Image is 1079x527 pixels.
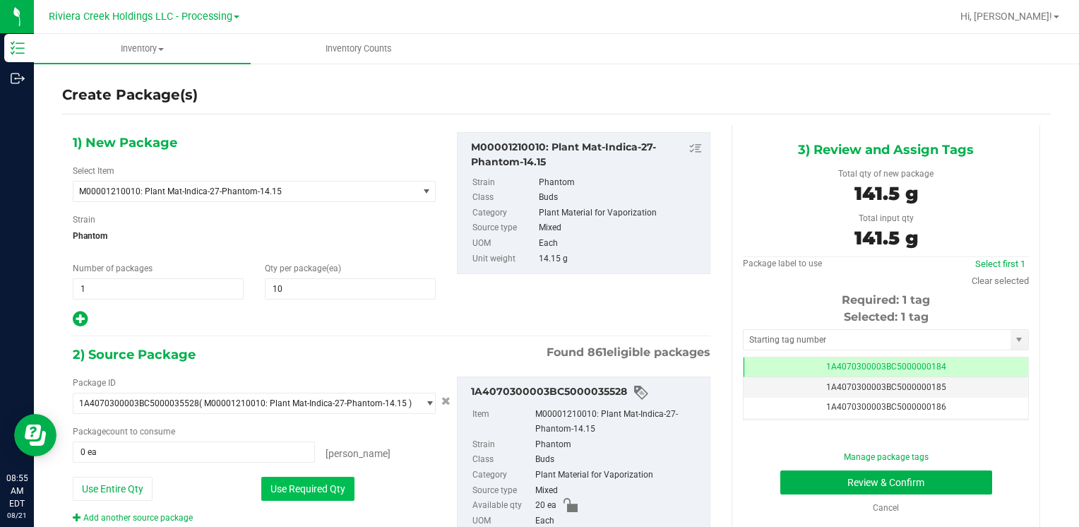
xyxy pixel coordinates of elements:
[306,42,411,55] span: Inventory Counts
[472,206,536,221] label: Category
[842,293,930,307] span: Required: 1 tag
[14,414,56,456] iframe: Resource center
[73,225,436,247] span: Phantom
[539,206,703,221] div: Plant Material for Vaporization
[472,483,532,499] label: Source type
[844,452,929,462] a: Manage package tags
[11,71,25,85] inline-svg: Outbound
[326,448,391,459] span: [PERSON_NAME]
[826,402,946,412] span: 1A4070300003BC5000000186
[73,513,193,523] a: Add another source package
[854,227,918,249] span: 141.5 g
[73,213,95,226] label: Strain
[11,41,25,55] inline-svg: Inventory
[472,236,536,251] label: UOM
[780,470,992,495] button: Review & Confirm
[73,165,114,177] label: Select Item
[539,236,703,251] div: Each
[6,472,28,510] p: 08:55 AM EDT
[844,310,929,324] span: Selected: 1 tag
[873,503,899,513] a: Cancel
[838,169,934,179] span: Total qty of new package
[417,182,435,201] span: select
[73,317,88,327] span: Add new output
[326,263,341,273] span: (ea)
[798,139,974,160] span: 3) Review and Assign Tags
[859,213,914,223] span: Total input qty
[588,345,607,359] span: 861
[73,477,153,501] button: Use Entire Qty
[854,182,918,205] span: 141.5 g
[73,279,243,299] input: 1
[73,263,153,273] span: Number of packages
[547,344,710,361] span: Found eligible packages
[535,452,703,468] div: Buds
[73,442,314,462] input: 10 ea
[472,407,532,437] label: Item
[73,427,175,437] span: Package to consume
[472,468,532,483] label: Category
[960,11,1052,22] span: Hi, [PERSON_NAME]!
[539,220,703,236] div: Mixed
[73,378,116,388] span: Package ID
[472,175,536,191] label: Strain
[73,344,196,365] span: 2) Source Package
[472,190,536,206] label: Class
[73,132,177,153] span: 1) New Package
[261,477,354,501] button: Use Required Qty
[266,279,435,299] input: 10
[826,362,946,372] span: 1A4070300003BC5000000184
[49,11,232,23] span: Riviera Creek Holdings LLC - Processing
[535,468,703,483] div: Plant Material for Vaporization
[265,263,341,273] span: Qty per package
[472,452,532,468] label: Class
[743,259,822,268] span: Package label to use
[535,498,556,514] span: 20 ea
[975,259,1025,269] a: Select first 1
[79,186,399,196] span: M00001210010: Plant Mat-Indica-27-Phantom-14.15
[34,42,251,55] span: Inventory
[535,437,703,453] div: Phantom
[539,175,703,191] div: Phantom
[471,140,703,170] div: M00001210010: Plant Mat-Indica-27-Phantom-14.15
[1011,330,1028,350] span: select
[535,483,703,499] div: Mixed
[62,85,198,105] h4: Create Package(s)
[972,276,1029,286] a: Clear selected
[471,384,703,401] div: 1A4070300003BC5000035528
[417,393,435,413] span: select
[539,190,703,206] div: Buds
[106,427,128,437] span: count
[79,398,199,408] span: 1A4070300003BC5000035528
[472,220,536,236] label: Source type
[437,391,455,412] button: Cancel button
[826,382,946,392] span: 1A4070300003BC5000000185
[472,498,532,514] label: Available qty
[6,510,28,521] p: 08/21
[199,398,412,408] span: ( M00001210010: Plant Mat-Indica-27-Phantom-14.15 )
[744,330,1011,350] input: Starting tag number
[472,437,532,453] label: Strain
[472,251,536,267] label: Unit weight
[539,251,703,267] div: 14.15 g
[535,407,703,437] div: M00001210010: Plant Mat-Indica-27-Phantom-14.15
[34,34,251,64] a: Inventory
[251,34,467,64] a: Inventory Counts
